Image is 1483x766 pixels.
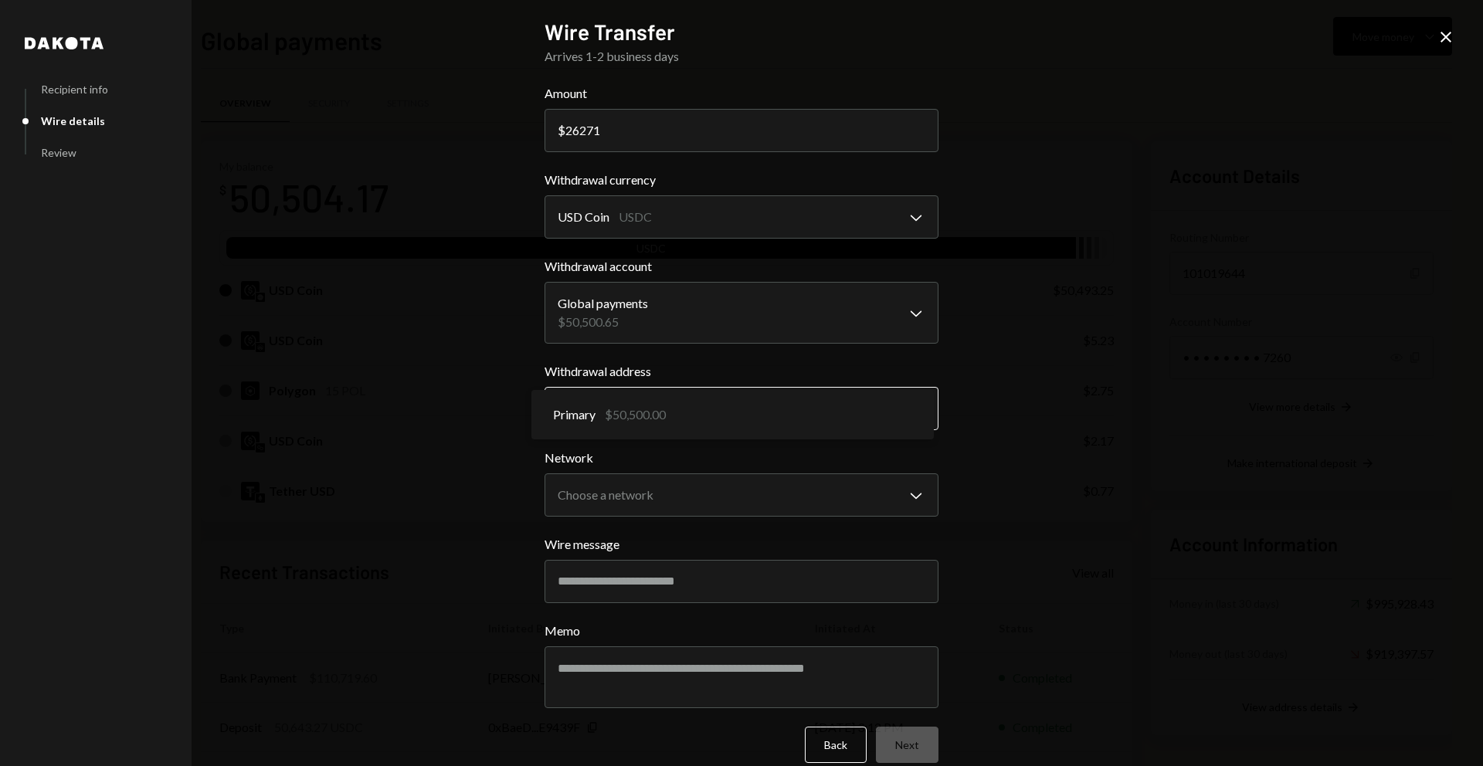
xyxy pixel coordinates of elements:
[545,84,938,103] label: Amount
[545,622,938,640] label: Memo
[545,535,938,554] label: Wire message
[545,171,938,189] label: Withdrawal currency
[545,362,938,381] label: Withdrawal address
[41,114,105,127] div: Wire details
[545,449,938,467] label: Network
[545,195,938,239] button: Withdrawal currency
[805,727,867,763] button: Back
[558,123,565,137] div: $
[545,109,938,152] input: 0.00
[545,47,938,66] div: Arrives 1-2 business days
[41,146,76,159] div: Review
[41,83,108,96] div: Recipient info
[545,387,938,430] button: Withdrawal address
[545,473,938,517] button: Network
[619,208,652,226] div: USDC
[553,405,596,424] span: Primary
[605,405,666,424] div: $50,500.00
[545,257,938,276] label: Withdrawal account
[545,282,938,344] button: Withdrawal account
[545,17,938,47] h2: Wire Transfer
